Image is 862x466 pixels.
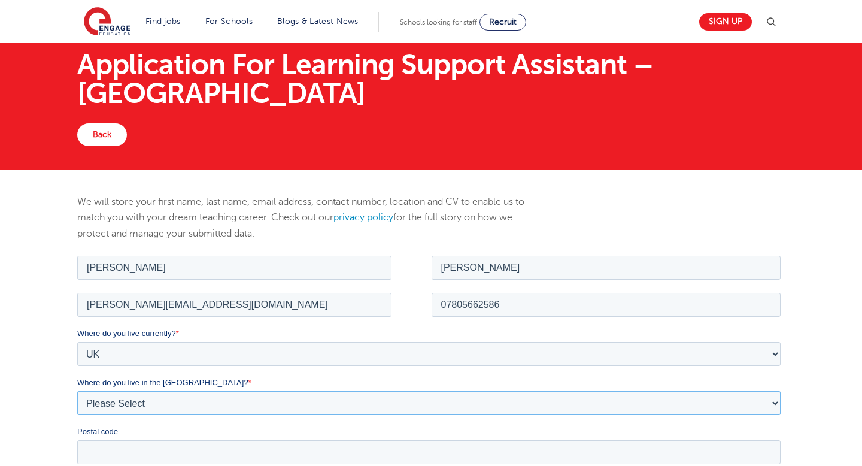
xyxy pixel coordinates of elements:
span: Subscribe to updates from Engage [14,412,133,421]
input: *Last name [354,2,704,26]
a: Back [77,123,127,146]
a: privacy policy [333,212,393,223]
a: Blogs & Latest News [277,17,359,26]
a: Find jobs [145,17,181,26]
img: Engage Education [84,7,130,37]
p: We will store your first name, last name, email address, contact number, location and CV to enabl... [77,194,544,241]
input: Subscribe to updates from Engage [3,411,11,419]
span: Schools looking for staff [400,18,477,26]
a: Sign up [699,13,752,31]
a: Recruit [479,14,526,31]
a: For Schools [205,17,253,26]
input: *Contact Number [354,40,704,63]
h1: Application For Learning Support Assistant – [GEOGRAPHIC_DATA] [77,50,785,108]
span: Recruit [489,17,517,26]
